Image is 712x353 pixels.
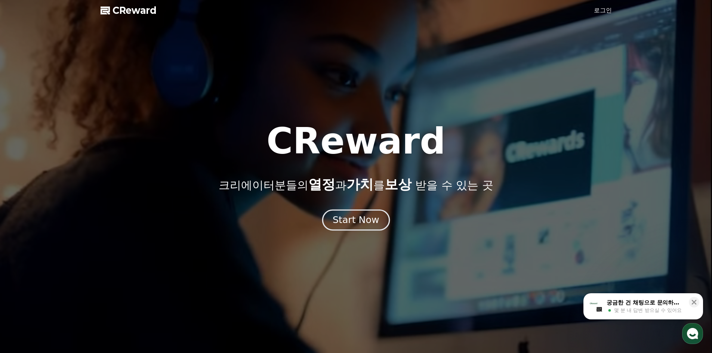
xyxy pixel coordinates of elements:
button: Start Now [322,209,390,230]
a: 로그인 [594,6,612,15]
a: CReward [101,4,157,16]
span: CReward [112,4,157,16]
h1: CReward [266,123,446,159]
p: 크리에이터분들의 과 를 받을 수 있는 곳 [219,177,493,192]
span: 가치 [346,177,373,192]
a: 대화 [49,237,96,256]
span: 열정 [308,177,335,192]
a: 홈 [2,237,49,256]
span: 홈 [24,248,28,254]
a: Start Now [324,217,388,225]
span: 대화 [68,248,77,254]
a: 설정 [96,237,144,256]
span: 보상 [385,177,412,192]
span: 설정 [115,248,124,254]
div: Start Now [333,214,379,226]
